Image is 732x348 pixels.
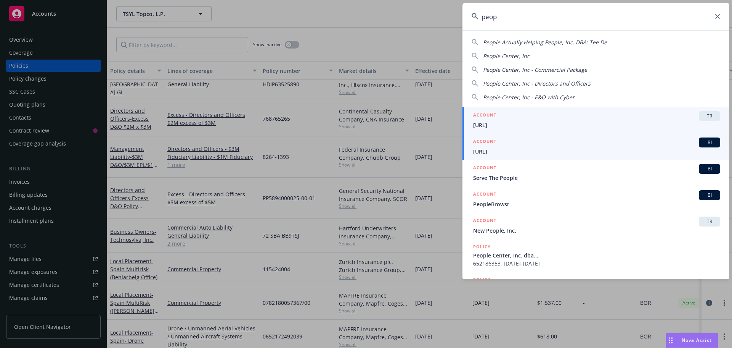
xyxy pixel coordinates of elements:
[462,3,729,30] input: Search...
[462,186,729,212] a: ACCOUNTBIPeopleBrowsr
[702,139,717,146] span: BI
[473,276,491,283] h5: POLICY
[473,243,491,251] h5: POLICY
[666,333,676,348] div: Drag to move
[473,121,720,129] span: [URL]
[702,165,717,172] span: BI
[483,52,530,60] span: People Center, Inc
[473,190,496,199] h5: ACCOUNT
[473,164,496,173] h5: ACCOUNT
[483,39,607,46] span: People Actually Helping People, Inc. DBA: Tee De
[473,174,720,182] span: Serve The People
[483,80,591,87] span: People Center, Inc - Directors and Officers
[473,251,720,259] span: People Center, Inc. dba...
[462,107,729,133] a: ACCOUNTTR[URL]
[702,192,717,199] span: BI
[473,259,720,267] span: 652186353, [DATE]-[DATE]
[702,218,717,225] span: TR
[483,66,587,73] span: People Center, Inc - Commercial Package
[473,138,496,147] h5: ACCOUNT
[473,217,496,226] h5: ACCOUNT
[462,272,729,304] a: POLICY
[473,200,720,208] span: PeopleBrowsr
[473,111,496,120] h5: ACCOUNT
[666,333,718,348] button: Nova Assist
[483,94,575,101] span: People Center, Inc - E&O with Cyber
[473,227,720,235] span: New People, Inc.
[462,133,729,160] a: ACCOUNTBI[URL]
[462,212,729,239] a: ACCOUNTTRNew People, Inc.
[462,239,729,272] a: POLICYPeople Center, Inc. dba...652186353, [DATE]-[DATE]
[682,337,712,343] span: Nova Assist
[473,147,720,155] span: [URL]
[702,113,717,120] span: TR
[462,160,729,186] a: ACCOUNTBIServe The People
